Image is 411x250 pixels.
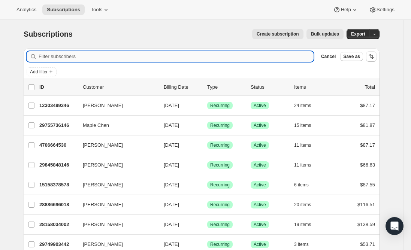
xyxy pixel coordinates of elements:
[340,52,363,61] button: Save as
[164,122,179,128] span: [DATE]
[294,239,317,250] button: 3 items
[164,83,201,91] p: Billing Date
[39,239,375,250] div: 29749903442[PERSON_NAME][DATE]SuccessRecurringSuccessActive3 items$53.71
[91,7,102,13] span: Tools
[343,54,360,60] span: Save as
[360,103,375,108] span: $87.17
[306,29,344,39] button: Bulk updates
[78,219,153,231] button: [PERSON_NAME]
[210,182,230,188] span: Recurring
[294,160,319,170] button: 11 items
[294,140,319,150] button: 11 items
[78,179,153,191] button: [PERSON_NAME]
[39,221,77,228] p: 28158034002
[164,103,179,108] span: [DATE]
[39,83,375,91] div: IDCustomerBilling DateTypeStatusItemsTotal
[78,199,153,211] button: [PERSON_NAME]
[47,7,80,13] span: Subscriptions
[294,103,311,109] span: 24 items
[39,141,77,149] p: 4706664530
[254,162,266,168] span: Active
[294,162,311,168] span: 11 items
[39,219,375,230] div: 28158034002[PERSON_NAME][DATE]SuccessRecurringSuccessActive19 items$138.59
[377,7,395,13] span: Settings
[83,201,123,208] span: [PERSON_NAME]
[78,159,153,171] button: [PERSON_NAME]
[360,241,375,247] span: $53.71
[360,162,375,168] span: $66.63
[318,52,339,61] button: Cancel
[39,122,77,129] p: 29755736146
[39,161,77,169] p: 29845848146
[164,241,179,247] span: [DATE]
[164,222,179,227] span: [DATE]
[386,217,404,235] div: Open Intercom Messenger
[83,141,123,149] span: [PERSON_NAME]
[257,31,299,37] span: Create subscription
[254,222,266,228] span: Active
[254,241,266,247] span: Active
[347,29,370,39] button: Export
[254,142,266,148] span: Active
[83,241,123,248] span: [PERSON_NAME]
[294,142,311,148] span: 11 items
[78,100,153,112] button: [PERSON_NAME]
[341,7,351,13] span: Help
[30,69,48,75] span: Add filter
[24,30,73,38] span: Subscriptions
[210,222,230,228] span: Recurring
[42,4,85,15] button: Subscriptions
[83,161,123,169] span: [PERSON_NAME]
[164,162,179,168] span: [DATE]
[351,31,365,37] span: Export
[294,180,317,190] button: 6 items
[83,122,109,129] span: Maple Chen
[39,140,375,150] div: 4706664530[PERSON_NAME][DATE]SuccessRecurringSuccessActive11 items$87.17
[39,201,77,208] p: 28886696018
[294,219,319,230] button: 19 items
[78,119,153,131] button: Maple Chen
[27,67,57,76] button: Add filter
[254,202,266,208] span: Active
[83,221,123,228] span: [PERSON_NAME]
[78,139,153,151] button: [PERSON_NAME]
[360,142,375,148] span: $87.17
[294,182,309,188] span: 6 items
[321,54,336,60] span: Cancel
[164,202,179,207] span: [DATE]
[86,4,114,15] button: Tools
[12,4,41,15] button: Analytics
[39,199,375,210] div: 28886696018[PERSON_NAME][DATE]SuccessRecurringSuccessActive20 items$116.51
[83,102,123,109] span: [PERSON_NAME]
[83,83,158,91] p: Customer
[254,182,266,188] span: Active
[294,83,332,91] div: Items
[357,202,375,207] span: $116.51
[39,51,314,62] input: Filter subscribers
[16,7,36,13] span: Analytics
[294,199,319,210] button: 20 items
[39,100,375,111] div: 12303499346[PERSON_NAME][DATE]SuccessRecurringSuccessActive24 items$87.17
[294,122,311,128] span: 15 items
[294,241,309,247] span: 3 items
[365,4,399,15] button: Settings
[39,83,77,91] p: ID
[311,31,339,37] span: Bulk updates
[39,241,77,248] p: 29749903442
[39,181,77,189] p: 15158378578
[39,120,375,131] div: 29755736146Maple Chen[DATE]SuccessRecurringSuccessActive15 items$81.87
[210,202,230,208] span: Recurring
[254,122,266,128] span: Active
[207,83,245,91] div: Type
[164,182,179,187] span: [DATE]
[294,120,319,131] button: 15 items
[252,29,303,39] button: Create subscription
[210,241,230,247] span: Recurring
[360,182,375,187] span: $87.55
[210,142,230,148] span: Recurring
[164,142,179,148] span: [DATE]
[39,180,375,190] div: 15158378578[PERSON_NAME][DATE]SuccessRecurringSuccessActive6 items$87.55
[357,222,375,227] span: $138.59
[39,102,77,109] p: 12303499346
[210,122,230,128] span: Recurring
